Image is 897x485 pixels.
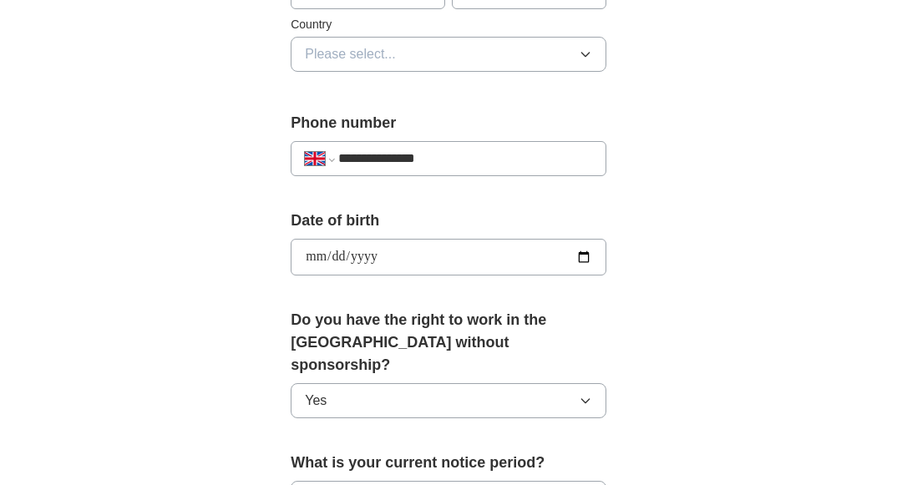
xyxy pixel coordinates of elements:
[291,16,606,33] label: Country
[291,309,606,376] label: Do you have the right to work in the [GEOGRAPHIC_DATA] without sponsorship?
[291,210,606,232] label: Date of birth
[291,452,606,474] label: What is your current notice period?
[291,37,606,72] button: Please select...
[291,112,606,134] label: Phone number
[305,44,396,64] span: Please select...
[305,391,327,411] span: Yes
[291,383,606,418] button: Yes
